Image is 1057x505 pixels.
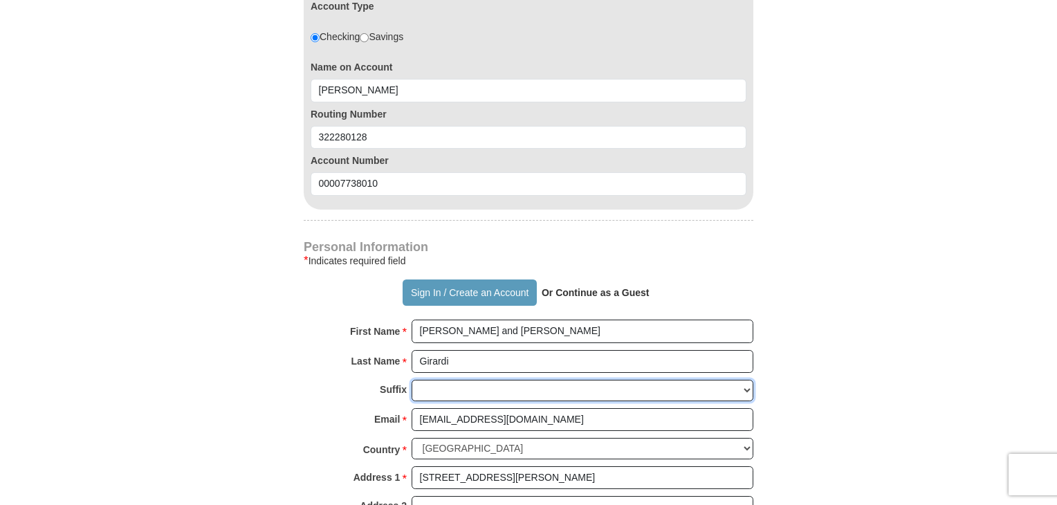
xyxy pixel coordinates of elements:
[351,351,401,371] strong: Last Name
[374,410,400,429] strong: Email
[380,380,407,399] strong: Suffix
[304,252,753,269] div: Indicates required field
[350,322,400,341] strong: First Name
[311,107,746,121] label: Routing Number
[353,468,401,487] strong: Address 1
[311,60,746,74] label: Name on Account
[304,241,753,252] h4: Personal Information
[311,30,403,44] div: Checking Savings
[542,287,650,298] strong: Or Continue as a Guest
[363,440,401,459] strong: Country
[311,154,746,167] label: Account Number
[403,279,536,306] button: Sign In / Create an Account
